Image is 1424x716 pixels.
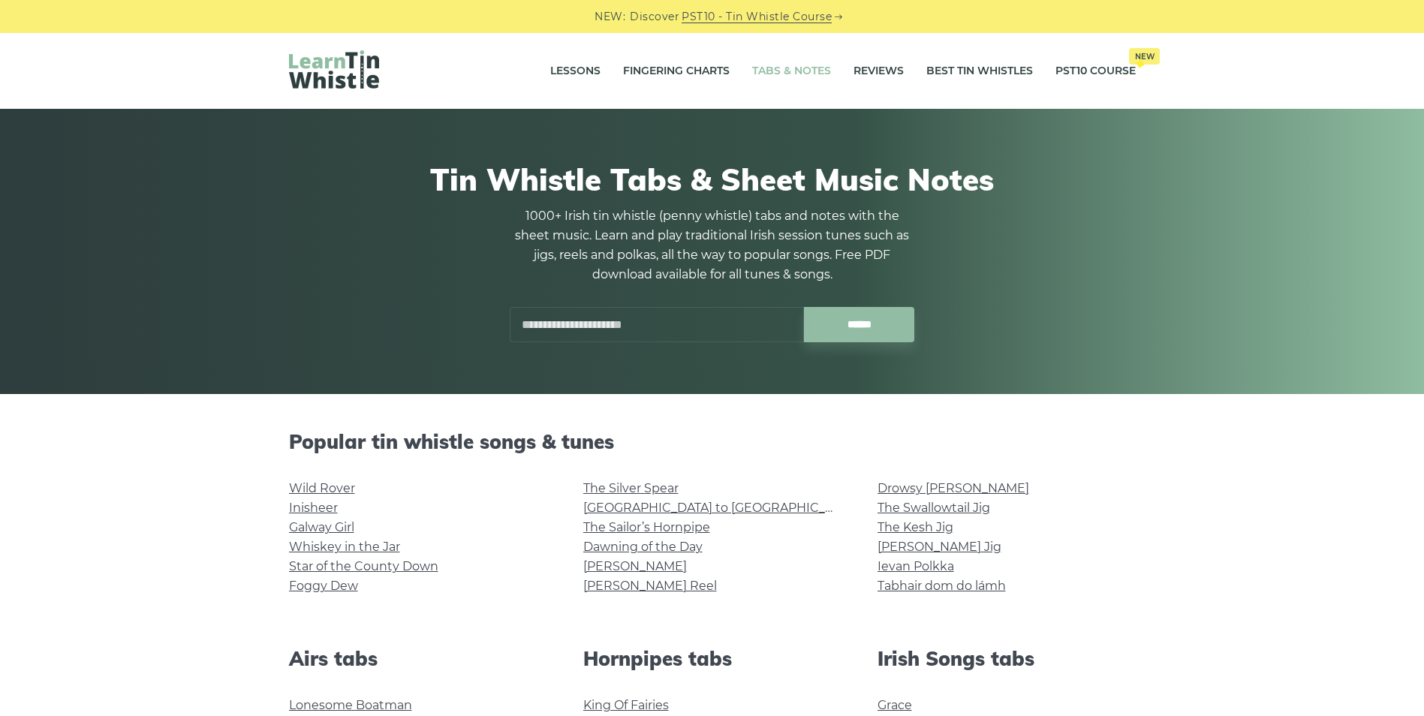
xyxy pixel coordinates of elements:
a: Wild Rover [289,481,355,495]
a: Tabs & Notes [752,53,831,90]
a: Galway Girl [289,520,354,534]
span: New [1129,48,1160,65]
a: Whiskey in the Jar [289,540,400,554]
a: Ievan Polkka [878,559,954,573]
a: PST10 CourseNew [1055,53,1136,90]
img: LearnTinWhistle.com [289,50,379,89]
a: Star of the County Down [289,559,438,573]
a: Lessons [550,53,601,90]
a: Grace [878,698,912,712]
h2: Irish Songs tabs [878,647,1136,670]
a: Drowsy [PERSON_NAME] [878,481,1029,495]
h2: Hornpipes tabs [583,647,841,670]
a: The Sailor’s Hornpipe [583,520,710,534]
a: Foggy Dew [289,579,358,593]
a: The Silver Spear [583,481,679,495]
a: King Of Fairies [583,698,669,712]
a: The Kesh Jig [878,520,953,534]
a: Best Tin Whistles [926,53,1033,90]
p: 1000+ Irish tin whistle (penny whistle) tabs and notes with the sheet music. Learn and play tradi... [510,206,915,284]
a: [GEOGRAPHIC_DATA] to [GEOGRAPHIC_DATA] [583,501,860,515]
a: [PERSON_NAME] [583,559,687,573]
a: Reviews [853,53,904,90]
h2: Airs tabs [289,647,547,670]
a: Tabhair dom do lámh [878,579,1006,593]
a: Fingering Charts [623,53,730,90]
a: Dawning of the Day [583,540,703,554]
a: [PERSON_NAME] Jig [878,540,1001,554]
h1: Tin Whistle Tabs & Sheet Music Notes [289,161,1136,197]
h2: Popular tin whistle songs & tunes [289,430,1136,453]
a: [PERSON_NAME] Reel [583,579,717,593]
a: The Swallowtail Jig [878,501,990,515]
a: Inisheer [289,501,338,515]
a: Lonesome Boatman [289,698,412,712]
